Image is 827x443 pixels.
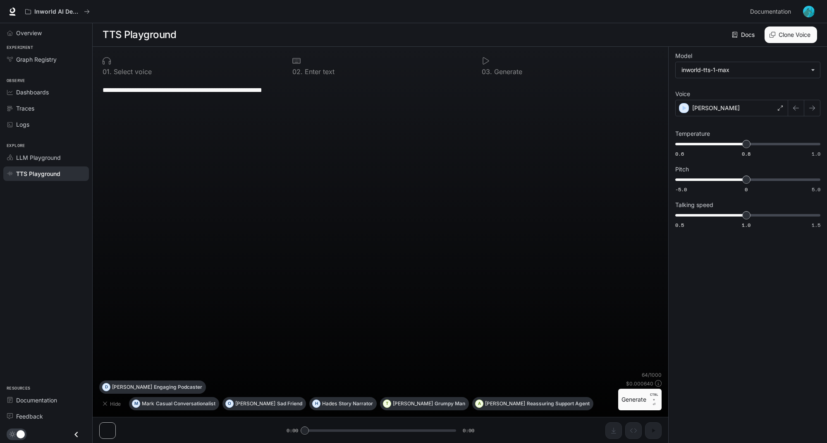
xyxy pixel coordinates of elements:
div: inworld-tts-1-max [681,66,807,74]
p: Voice [675,91,690,97]
p: Sad Friend [277,401,302,406]
span: TTS Playground [16,169,60,178]
button: Close drawer [67,426,86,443]
div: A [476,397,483,410]
span: Traces [16,104,34,113]
div: H [313,397,320,410]
a: Traces [3,101,89,116]
a: Feedback [3,409,89,424]
p: Casual Conversationalist [156,401,215,406]
div: T [383,397,391,410]
a: Documentation [747,3,797,20]
a: Overview [3,26,89,40]
span: 0 [745,186,748,193]
p: [PERSON_NAME] [235,401,275,406]
p: Grumpy Man [435,401,465,406]
button: A[PERSON_NAME]Reassuring Support Agent [472,397,593,410]
button: T[PERSON_NAME]Grumpy Man [380,397,469,410]
span: LLM Playground [16,153,61,162]
p: [PERSON_NAME] [112,385,152,390]
span: -5.0 [675,186,687,193]
p: Hades [322,401,337,406]
p: $ 0.000640 [626,380,653,387]
p: Reassuring Support Agent [527,401,590,406]
p: Model [675,53,692,59]
p: [PERSON_NAME] [485,401,525,406]
div: O [226,397,233,410]
a: Documentation [3,393,89,407]
span: Documentation [16,396,57,404]
span: 1.5 [812,221,820,229]
button: Clone Voice [765,26,817,43]
p: 0 1 . [103,68,112,75]
span: Graph Registry [16,55,57,64]
button: O[PERSON_NAME]Sad Friend [222,397,306,410]
span: Feedback [16,412,43,421]
button: Hide [99,397,126,410]
p: 0 3 . [482,68,492,75]
button: MMarkCasual Conversationalist [129,397,219,410]
p: Select voice [112,68,152,75]
span: 1.0 [812,150,820,157]
p: Generate [492,68,522,75]
p: Mark [142,401,154,406]
span: 1.0 [742,221,751,229]
p: Inworld AI Demos [34,8,81,15]
span: 5.0 [812,186,820,193]
p: Talking speed [675,202,713,208]
a: Graph Registry [3,52,89,67]
p: Story Narrator [339,401,373,406]
p: 0 2 . [292,68,303,75]
div: D [103,380,110,394]
span: 0.5 [675,221,684,229]
button: HHadesStory Narrator [309,397,377,410]
button: D[PERSON_NAME]Engaging Podcaster [99,380,206,394]
img: User avatar [803,6,815,17]
a: LLM Playground [3,150,89,165]
a: Docs [730,26,758,43]
p: Temperature [675,131,710,137]
span: Dashboards [16,88,49,96]
span: Overview [16,29,42,37]
p: ⏎ [650,392,658,407]
p: Enter text [303,68,335,75]
a: TTS Playground [3,166,89,181]
a: Logs [3,117,89,132]
p: [PERSON_NAME] [393,401,433,406]
p: Engaging Podcaster [154,385,202,390]
h1: TTS Playground [103,26,176,43]
span: Documentation [750,7,791,17]
p: [PERSON_NAME] [692,104,740,112]
a: Dashboards [3,85,89,99]
span: Logs [16,120,29,129]
p: CTRL + [650,392,658,402]
button: GenerateCTRL +⏎ [618,389,662,410]
span: 0.6 [675,150,684,157]
p: Pitch [675,166,689,172]
div: inworld-tts-1-max [676,62,820,78]
span: 0.8 [742,150,751,157]
button: User avatar [801,3,817,20]
button: All workspaces [22,3,93,20]
p: 64 / 1000 [642,371,662,378]
div: M [132,397,140,410]
span: Dark mode toggle [17,429,25,438]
